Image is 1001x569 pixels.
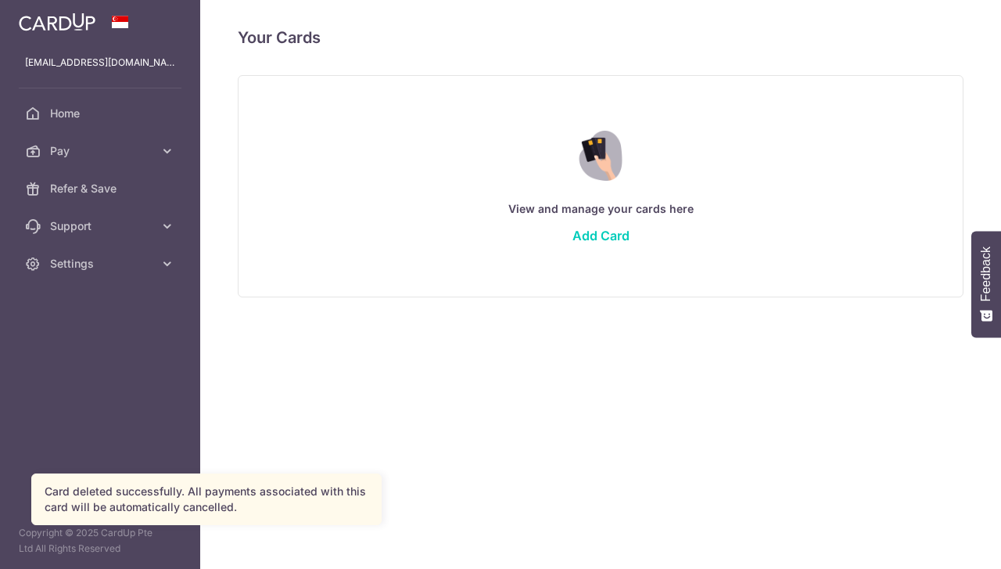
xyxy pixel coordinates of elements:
div: Card deleted successfully. All payments associated with this card will be automatically cancelled. [45,484,368,515]
img: CardUp [19,13,95,31]
a: Add Card [572,228,630,243]
span: Home [50,106,153,121]
iframe: Opens a widget where you can find more information [901,522,985,561]
img: Credit Card [567,131,633,181]
span: Pay [50,143,153,159]
h4: Your Cards [238,25,321,50]
span: Settings [50,256,153,272]
span: Refer & Save [50,181,153,196]
span: Feedback [979,247,993,301]
p: View and manage your cards here [270,200,931,218]
p: [EMAIL_ADDRESS][DOMAIN_NAME] [25,55,175,70]
button: Feedback - Show survey [971,231,1001,337]
span: Support [50,218,153,234]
